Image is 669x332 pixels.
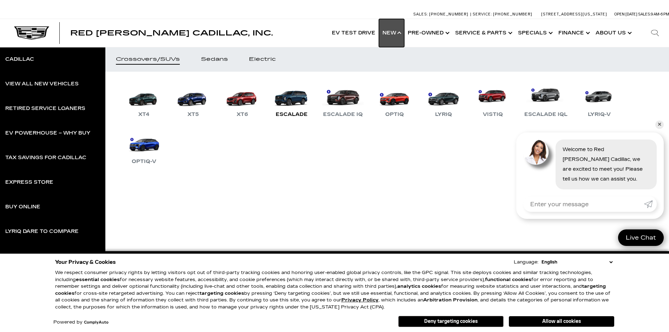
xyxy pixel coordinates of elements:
a: LYRIQ-V [578,82,620,119]
img: Cadillac Dark Logo with Cadillac White Text [14,26,49,40]
a: XT5 [172,82,214,119]
a: New [379,19,404,47]
a: Submit [644,196,657,212]
span: Service: [473,12,492,17]
div: Escalade IQL [521,110,571,119]
div: Escalade IQ [320,110,366,119]
div: Language: [514,260,538,265]
button: Deny targeting cookies [398,316,504,327]
div: EV Powerhouse – Why Buy [5,131,90,136]
div: LYRIQ-V [584,110,614,119]
div: Retired Service Loaners [5,106,85,111]
a: LYRIQ [422,82,465,119]
select: Language Select [540,259,614,266]
img: Agent profile photo [523,139,549,165]
strong: Arbitration Provision [423,297,478,303]
strong: targeting cookies [199,291,244,296]
a: EV Test Drive [328,19,379,47]
a: XT6 [221,82,263,119]
span: Sales: [413,12,428,17]
div: OPTIQ-V [128,157,160,166]
div: Electric [249,57,276,62]
strong: functional cookies [485,277,531,282]
strong: targeting cookies [55,284,606,296]
a: Specials [514,19,555,47]
div: XT4 [135,110,153,119]
div: LYRIQ [432,110,455,119]
strong: essential cookies [76,277,120,282]
a: Escalade IQ [320,82,366,119]
div: Escalade [272,110,311,119]
span: Your Privacy & Cookies [55,257,116,267]
strong: analytics cookies [397,284,441,289]
span: Live Chat [622,234,660,242]
div: Express Store [5,180,53,185]
span: Open [DATE] [614,12,637,17]
a: Sales: [PHONE_NUMBER] [413,12,470,16]
a: ComplyAuto [84,320,109,325]
span: 9 AM-6 PM [651,12,669,17]
a: About Us [592,19,634,47]
a: OPTIQ [373,82,415,119]
div: LYRIQ Dare to Compare [5,229,79,234]
div: Crossovers/SUVs [116,57,180,62]
div: Welcome to Red [PERSON_NAME] Cadillac, we are excited to meet you! Please tell us how we can assi... [556,139,657,189]
input: Enter your message [523,196,644,212]
a: Service & Parts [452,19,514,47]
span: Sales: [638,12,651,17]
div: XT5 [184,110,202,119]
div: Search [641,19,669,47]
div: VISTIQ [479,110,506,119]
u: Privacy Policy [341,297,379,303]
div: Sedans [201,57,228,62]
a: Red [PERSON_NAME] Cadillac, Inc. [70,30,273,37]
div: Powered by [53,320,109,325]
a: Crossovers/SUVs [105,47,190,72]
div: View All New Vehicles [5,82,79,86]
div: Buy Online [5,204,40,209]
span: [PHONE_NUMBER] [493,12,532,17]
a: Pre-Owned [404,19,452,47]
p: We respect consumer privacy rights by letting visitors opt out of third-party tracking cookies an... [55,269,614,311]
a: Finance [555,19,592,47]
a: Escalade [270,82,313,119]
a: XT4 [123,82,165,119]
a: [STREET_ADDRESS][US_STATE] [541,12,607,17]
div: XT6 [233,110,251,119]
div: OPTIQ [382,110,407,119]
a: Escalade IQL [521,82,571,119]
a: Sedans [190,47,238,72]
div: Tax Savings for Cadillac [5,155,86,160]
a: Service: [PHONE_NUMBER] [470,12,534,16]
button: Allow all cookies [509,316,614,327]
div: Cadillac [5,57,34,62]
a: Live Chat [618,229,664,246]
a: Electric [238,47,286,72]
span: Red [PERSON_NAME] Cadillac, Inc. [70,29,273,37]
a: VISTIQ [472,82,514,119]
span: [PHONE_NUMBER] [429,12,468,17]
a: OPTIQ-V [123,129,165,166]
